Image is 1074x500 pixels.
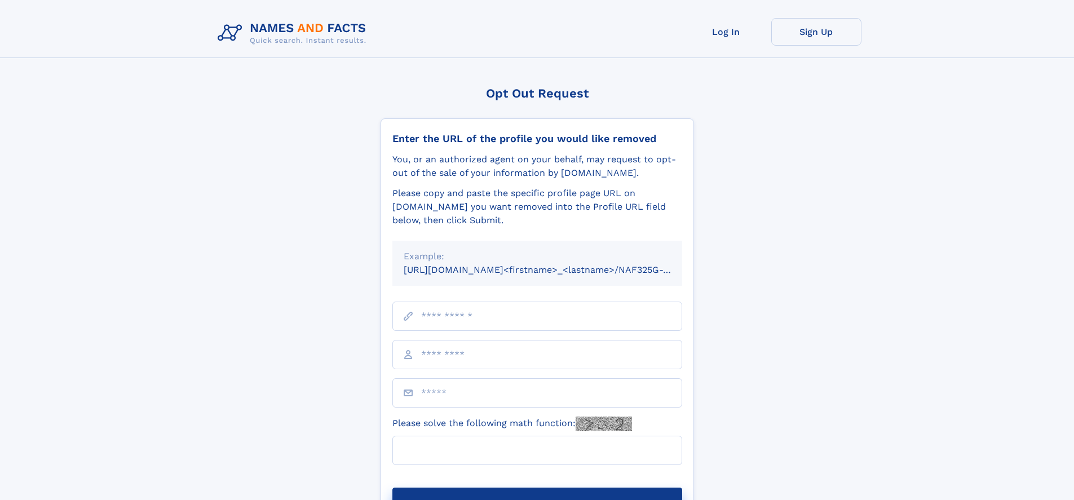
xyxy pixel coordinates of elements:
[392,187,682,227] div: Please copy and paste the specific profile page URL on [DOMAIN_NAME] you want removed into the Pr...
[404,250,671,263] div: Example:
[404,264,704,275] small: [URL][DOMAIN_NAME]<firstname>_<lastname>/NAF325G-xxxxxxxx
[392,153,682,180] div: You, or an authorized agent on your behalf, may request to opt-out of the sale of your informatio...
[392,132,682,145] div: Enter the URL of the profile you would like removed
[392,417,632,431] label: Please solve the following math function:
[381,86,694,100] div: Opt Out Request
[213,18,375,48] img: Logo Names and Facts
[771,18,861,46] a: Sign Up
[681,18,771,46] a: Log In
